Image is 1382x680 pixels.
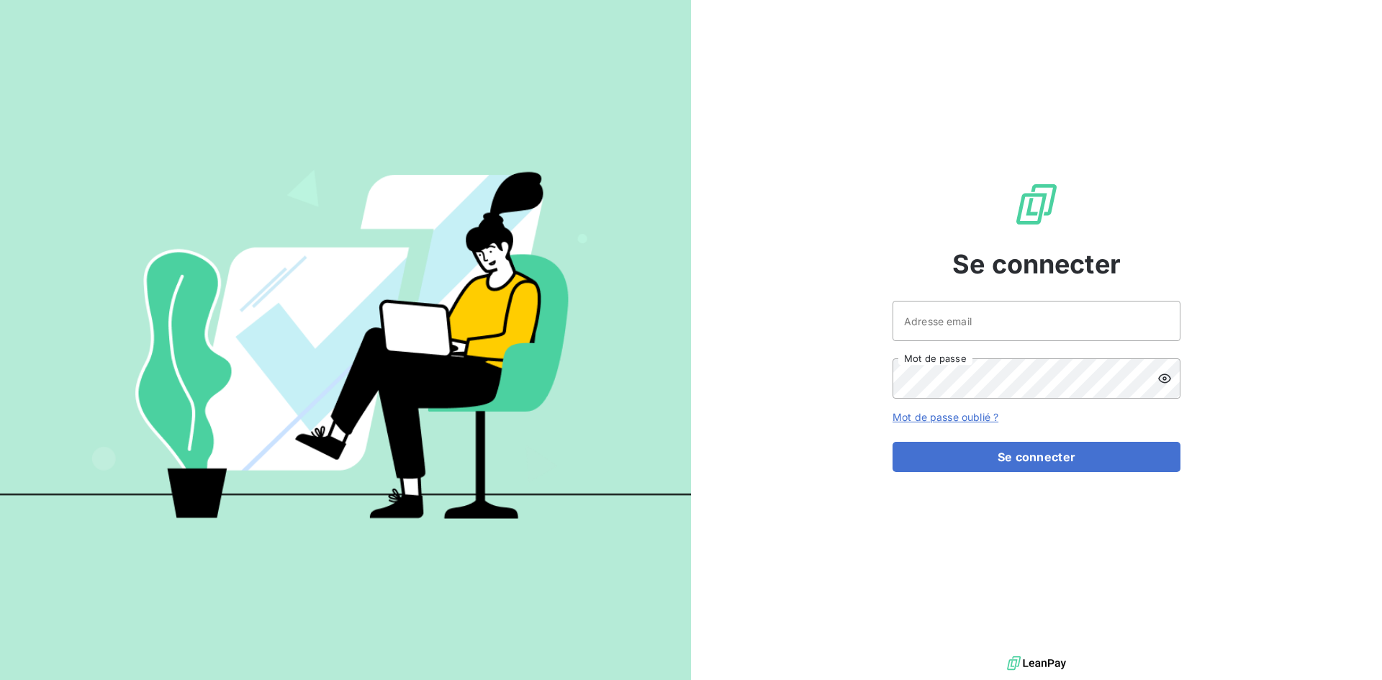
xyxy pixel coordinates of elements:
[952,245,1121,284] span: Se connecter
[1007,653,1066,674] img: logo
[1013,181,1060,227] img: Logo LeanPay
[893,442,1180,472] button: Se connecter
[893,411,998,423] a: Mot de passe oublié ?
[893,301,1180,341] input: placeholder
